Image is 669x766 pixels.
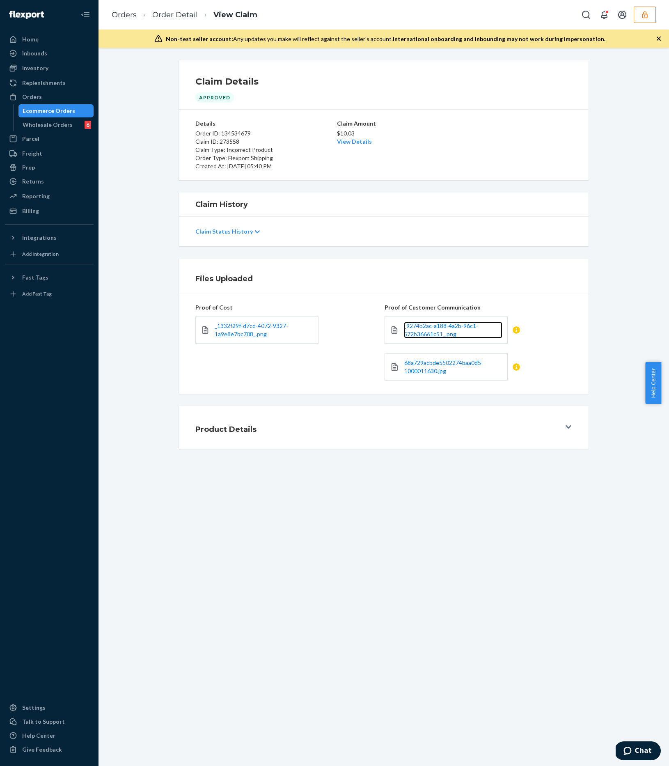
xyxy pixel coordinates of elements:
span: 68a729acbde5502274baa0d5-1000011630.jpg [404,359,483,374]
a: _9274b2ac-a188-4a2b-96c1-572b36661c51_.png [404,322,502,338]
p: Claim Amount [337,119,431,128]
div: Orders [22,93,42,101]
div: Settings [22,704,46,712]
button: Open account menu [614,7,630,23]
p: $10.03 [337,129,431,138]
a: Returns [5,175,94,188]
div: Inventory [22,64,48,72]
a: Orders [112,10,137,19]
div: Add Integration [22,250,59,257]
button: Integrations [5,231,94,244]
a: Help Center [5,729,94,742]
div: Help Center [22,732,55,740]
a: Inbounds [5,47,94,60]
h1: Claim Details [195,75,572,88]
button: Open Search Box [578,7,594,23]
div: Wholesale Orders [23,121,73,129]
img: Flexport logo [9,11,44,19]
a: _1332f29f-d7cd-4072-9327-1a9e8e7bc708_.png [215,322,313,338]
div: Billing [22,207,39,215]
p: Proof of Customer Communication [385,303,572,312]
h1: Product Details [195,424,257,435]
a: Reporting [5,190,94,203]
iframe: Opens a widget where you can chat to one of our agents [616,741,661,762]
div: Reporting [22,192,50,200]
a: Home [5,33,94,46]
div: 6 [85,121,91,129]
p: Claim ID: 273558 [195,138,335,146]
button: Close Navigation [77,7,94,23]
button: Help Center [645,362,661,404]
a: Orders [5,90,94,103]
a: Add Fast Tag [5,287,94,300]
span: Non-test seller account: [166,35,233,42]
button: Fast Tags [5,271,94,284]
button: Give Feedback [5,743,94,756]
a: Billing [5,204,94,218]
span: _9274b2ac-a188-4a2b-96c1-572b36661c51_.png [404,322,478,337]
div: Inbounds [22,49,47,57]
span: _1332f29f-d7cd-4072-9327-1a9e8e7bc708_.png [215,322,288,337]
h1: Files Uploaded [195,273,572,284]
a: Order Detail [152,10,198,19]
a: Prep [5,161,94,174]
a: Inventory [5,62,94,75]
a: Add Integration [5,248,94,261]
div: Freight [22,149,42,158]
div: Returns [22,177,44,186]
a: Ecommerce Orders [18,104,94,117]
div: Parcel [22,135,39,143]
div: Talk to Support [22,718,65,726]
h1: Claim History [195,199,572,210]
p: Created At: [DATE] 05:40 PM [195,162,335,170]
span: International onboarding and inbounding may not work during impersonation. [393,35,605,42]
p: Proof of Cost [195,303,383,312]
a: View Claim [213,10,257,19]
a: Parcel [5,132,94,145]
ol: breadcrumbs [105,3,264,27]
div: Fast Tags [22,273,48,282]
p: Claim Type: Incorrect Product [195,146,335,154]
p: Order Type: Flexport Shipping [195,154,335,162]
a: Settings [5,701,94,714]
div: Approved [195,92,234,103]
a: Replenishments [5,76,94,89]
div: Home [22,35,39,44]
div: Prep [22,163,35,172]
div: Add Fast Tag [22,290,52,297]
div: Any updates you make will reflect against the seller's account. [166,35,605,43]
a: Wholesale Orders6 [18,118,94,131]
p: Claim Status History [195,227,253,236]
div: Ecommerce Orders [23,107,75,115]
a: 68a729acbde5502274baa0d5-1000011630.jpg [404,359,502,375]
button: Product Details [179,406,589,449]
button: Talk to Support [5,715,94,728]
div: Replenishments [22,79,66,87]
p: Order ID: 134534679 [195,129,335,138]
div: Integrations [22,234,57,242]
a: View Details [337,138,372,145]
button: Open notifications [596,7,612,23]
p: Details [195,119,335,128]
a: Freight [5,147,94,160]
div: Give Feedback [22,745,62,754]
